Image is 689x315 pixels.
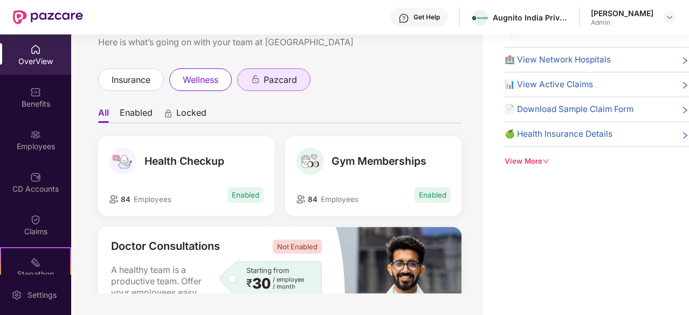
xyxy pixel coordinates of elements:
span: / employee [273,276,304,283]
img: Gym Memberships [296,148,323,175]
span: / month [273,283,304,290]
span: Not Enabled [273,240,322,254]
div: Get Help [414,13,440,22]
img: svg+xml;base64,PHN2ZyBpZD0iSGVscC0zMngzMiIgeG1sbnM9Imh0dHA6Ly93d3cudzMub3JnLzIwMDAvc3ZnIiB3aWR0aD... [398,13,409,24]
span: 30 [252,276,271,290]
span: 84 [306,195,318,204]
span: 📊 View Active Claims [505,78,593,91]
span: A healthy team is a productive team. Offer your employees easy doctor consultations and give the ... [111,264,219,299]
span: Gym Memberships [332,155,426,167]
span: Locked [176,107,206,123]
span: Enabled [415,187,451,203]
div: View More [505,156,689,167]
li: Enabled [120,107,153,123]
img: svg+xml;base64,PHN2ZyBpZD0iSG9tZSIgeG1sbnM9Imh0dHA6Ly93d3cudzMub3JnLzIwMDAvc3ZnIiB3aWR0aD0iMjAiIG... [30,44,41,55]
span: right [681,55,689,66]
span: pazcard [264,73,297,87]
span: Employees [134,195,171,204]
div: Stepathon [1,269,70,279]
div: Here is what’s going on with your team at [GEOGRAPHIC_DATA] [98,36,461,49]
div: animation [251,74,260,84]
span: 84 [119,195,130,204]
img: svg+xml;base64,PHN2ZyBpZD0iQmVuZWZpdHMiIHhtbG5zPSJodHRwOi8vd3d3LnczLm9yZy8yMDAwL3N2ZyIgd2lkdGg9Ij... [30,87,41,97]
span: right [681,130,689,141]
img: svg+xml;base64,PHN2ZyB4bWxucz0iaHR0cDovL3d3dy53My5vcmcvMjAwMC9zdmciIHdpZHRoPSIyMSIgaGVpZ2h0PSIyMC... [30,257,41,268]
img: svg+xml;base64,PHN2ZyBpZD0iQ0RfQWNjb3VudHMiIGRhdGEtbmFtZT0iQ0QgQWNjb3VudHMiIHhtbG5zPSJodHRwOi8vd3... [30,172,41,183]
div: Admin [591,18,653,27]
div: Augnito India Private Limited [493,12,568,23]
span: ₹ [246,279,252,288]
div: Settings [24,290,60,300]
span: 🍏 Health Insurance Details [505,128,612,141]
div: [PERSON_NAME] [591,8,653,18]
img: svg+xml;base64,PHN2ZyBpZD0iQ2xhaW0iIHhtbG5zPSJodHRwOi8vd3d3LnczLm9yZy8yMDAwL3N2ZyIgd2lkdGg9IjIwIi... [30,214,41,225]
span: Enabled [228,187,264,203]
span: Doctor Consultations [111,240,220,254]
span: 📄 Download Sample Claim Form [505,103,633,116]
span: wellness [183,73,218,87]
span: down [542,158,549,165]
img: Health Checkup [109,148,136,175]
img: New Pazcare Logo [13,10,83,24]
img: svg+xml;base64,PHN2ZyBpZD0iRHJvcGRvd24tMzJ4MzIiIHhtbG5zPSJodHRwOi8vd3d3LnczLm9yZy8yMDAwL3N2ZyIgd2... [665,13,674,22]
span: Health Checkup [144,155,224,167]
img: employeeIcon [296,195,306,203]
img: Augnito%20Logotype%20with%20logomark-8.png [472,16,488,20]
span: insurance [112,73,150,87]
span: Starting from [246,266,289,275]
img: svg+xml;base64,PHN2ZyBpZD0iRW1wbG95ZWVzIiB4bWxucz0iaHR0cDovL3d3dy53My5vcmcvMjAwMC9zdmciIHdpZHRoPS... [30,129,41,140]
span: Employees [321,195,359,204]
span: right [681,80,689,91]
img: svg+xml;base64,PHN2ZyBpZD0iU2V0dGluZy0yMHgyMCIgeG1sbnM9Imh0dHA6Ly93d3cudzMub3JnLzIwMDAvc3ZnIiB3aW... [11,290,22,300]
span: 🏥 View Network Hospitals [505,53,611,66]
div: animation [163,108,173,118]
img: employeeIcon [109,195,119,203]
span: right [681,105,689,116]
li: All [98,107,109,123]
